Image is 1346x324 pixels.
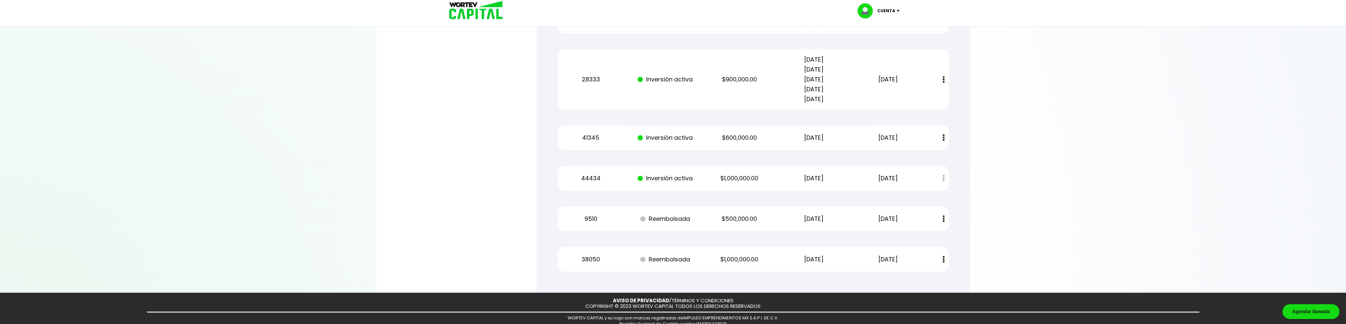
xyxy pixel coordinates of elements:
p: [DATE] [857,133,920,143]
p: Inversión activa [634,74,697,84]
p: Inversión activa [634,133,697,143]
p: 38050 [559,254,622,264]
p: 41345 [559,133,622,143]
p: $900,000.00 [708,74,771,84]
span: WORTEV CAPITAL y su logo son marcas registradas de IMPULSO EMPRENDIMEINTOS MX S.A.P.I. DE C.V. [568,315,778,321]
p: [DATE] [857,173,920,183]
p: / [613,298,734,304]
p: $1,000,000.00 [708,173,771,183]
p: 28333 [559,74,622,84]
p: COPYRIGHT © 2023 WORTEV CAPITAL TODOS LOS DERECHOS RESERVADOS [585,304,761,309]
a: AVISO DE PRIVACIDAD [613,297,669,304]
p: [DATE] [782,214,845,224]
p: [DATE] [857,74,920,84]
p: 9510 [559,214,622,224]
a: TÉRMINOS Y CONDICIONES [672,297,734,304]
p: Reembolsada [634,214,697,224]
p: Reembolsada [634,254,697,264]
p: [DATE] [782,173,845,183]
img: icon-down [895,10,904,12]
p: [DATE] [782,133,845,143]
p: $1,000,000.00 [708,254,771,264]
p: [DATE] [857,214,920,224]
p: $500,000.00 [708,214,771,224]
p: [DATE] [DATE] [DATE] [DATE] [DATE] [782,55,845,104]
p: [DATE] [857,254,920,264]
div: Agendar llamada [1282,304,1339,319]
p: Cuenta [877,6,895,16]
p: Inversión activa [634,173,697,183]
p: 44434 [559,173,622,183]
img: profile-image [858,3,877,18]
p: $600,000.00 [708,133,771,143]
p: [DATE] [782,254,845,264]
